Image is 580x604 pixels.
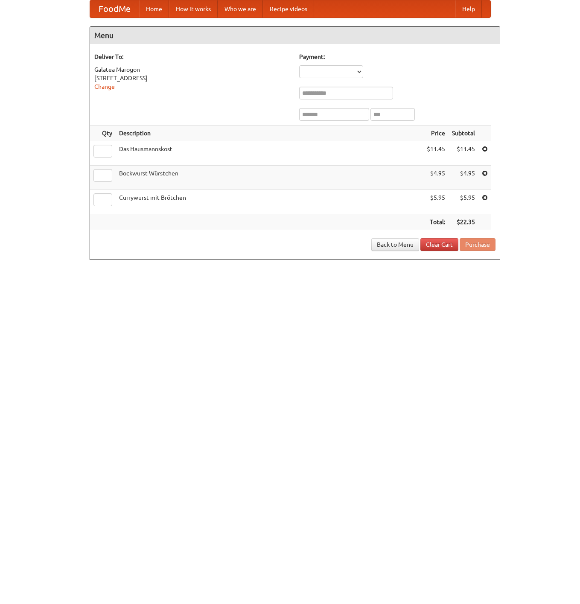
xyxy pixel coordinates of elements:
[116,190,423,214] td: Currywurst mit Brötchen
[169,0,218,18] a: How it works
[371,238,419,251] a: Back to Menu
[423,166,449,190] td: $4.95
[218,0,263,18] a: Who we are
[449,125,478,141] th: Subtotal
[116,125,423,141] th: Description
[423,141,449,166] td: $11.45
[94,83,115,90] a: Change
[116,166,423,190] td: Bockwurst Würstchen
[455,0,482,18] a: Help
[116,141,423,166] td: Das Hausmannskost
[263,0,314,18] a: Recipe videos
[423,214,449,230] th: Total:
[90,0,139,18] a: FoodMe
[420,238,458,251] a: Clear Cart
[423,125,449,141] th: Price
[94,53,291,61] h5: Deliver To:
[94,74,291,82] div: [STREET_ADDRESS]
[449,190,478,214] td: $5.95
[90,125,116,141] th: Qty
[449,214,478,230] th: $22.35
[90,27,500,44] h4: Menu
[94,65,291,74] div: Galatea Marogon
[423,190,449,214] td: $5.95
[299,53,495,61] h5: Payment:
[460,238,495,251] button: Purchase
[449,166,478,190] td: $4.95
[139,0,169,18] a: Home
[449,141,478,166] td: $11.45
